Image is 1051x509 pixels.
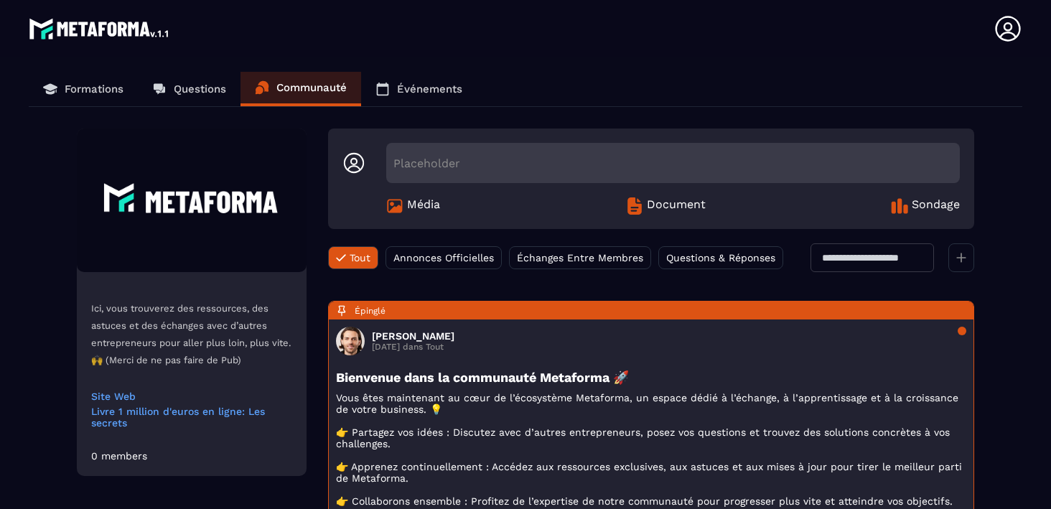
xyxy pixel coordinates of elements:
span: Épinglé [355,306,386,316]
img: logo [29,14,171,43]
a: Communauté [240,72,361,106]
h3: [PERSON_NAME] [372,330,454,342]
a: Questions [138,72,240,106]
a: Site Web [91,391,292,402]
span: Questions & Réponses [666,252,775,263]
div: 0 members [91,450,147,462]
p: [DATE] dans Tout [372,342,454,352]
a: Formations [29,72,138,106]
div: Placeholder [386,143,960,183]
h3: Bienvenue dans la communauté Metaforma 🚀 [336,370,966,385]
a: Livre 1 million d'euros en ligne: Les secrets [91,406,292,429]
span: Sondage [912,197,960,215]
p: Ici, vous trouverez des ressources, des astuces et des échanges avec d’autres entrepreneurs pour ... [91,300,292,369]
span: Tout [350,252,370,263]
p: Communauté [276,81,347,94]
span: Échanges Entre Membres [517,252,643,263]
span: Média [407,197,440,215]
span: Document [647,197,706,215]
img: Community background [77,129,307,272]
span: Annonces Officielles [393,252,494,263]
a: Événements [361,72,477,106]
p: Questions [174,83,226,95]
p: Formations [65,83,123,95]
p: Événements [397,83,462,95]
